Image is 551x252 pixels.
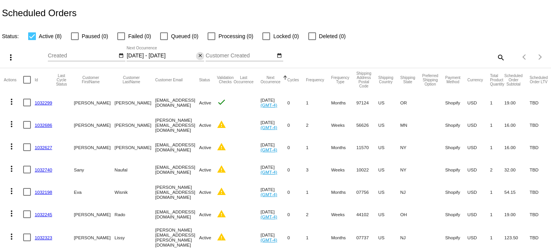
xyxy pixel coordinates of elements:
button: Change sorting for CurrencyIso [467,77,483,82]
mat-cell: 3 [306,158,331,181]
mat-cell: 2 [490,158,504,181]
mat-cell: 97124 [356,91,378,114]
a: (GMT-4) [260,125,277,130]
button: Change sorting for NextOccurrenceUtc [260,76,281,84]
span: Queued (0) [171,32,198,41]
mat-cell: Shopify [445,136,467,158]
mat-cell: [EMAIL_ADDRESS][DOMAIN_NAME] [155,136,199,158]
mat-icon: warning [217,232,226,242]
a: 1032245 [35,212,52,217]
mat-cell: [EMAIL_ADDRESS][DOMAIN_NAME] [155,158,199,181]
mat-cell: Shopify [445,225,467,249]
a: (GMT-4) [260,170,277,175]
button: Change sorting for CustomerFirstName [74,76,107,84]
mat-cell: [DATE] [260,203,287,225]
mat-cell: 1 [490,91,504,114]
mat-cell: Shopify [445,203,467,225]
mat-cell: [PERSON_NAME] [115,136,155,158]
mat-cell: 2 [306,114,331,136]
span: Processing (0) [218,32,253,41]
mat-cell: [PERSON_NAME] [74,203,114,225]
mat-cell: Lissy [115,225,155,249]
mat-cell: [DATE] [260,225,287,249]
mat-cell: 0 [287,203,306,225]
mat-icon: more_vert [7,119,16,129]
a: (GMT-4) [260,192,277,197]
button: Change sorting for ShippingState [400,76,415,84]
mat-cell: 16.00 [504,136,529,158]
mat-icon: more_vert [6,53,15,62]
input: Created [48,53,117,59]
button: Change sorting for CustomerEmail [155,77,183,82]
mat-cell: USD [467,203,490,225]
mat-cell: NY [400,136,422,158]
mat-cell: US [378,203,400,225]
mat-cell: Months [331,136,356,158]
mat-cell: USD [467,136,490,158]
mat-cell: 1 [306,225,331,249]
button: Change sorting for PaymentMethod.Type [445,76,460,84]
button: Change sorting for FrequencyType [331,76,349,84]
input: Next Occurrence [127,53,196,59]
span: Active [199,145,211,150]
mat-cell: Sany [74,158,114,181]
mat-cell: 0 [287,181,306,203]
button: Change sorting for ShippingPostcode [356,71,371,88]
mat-cell: 56626 [356,114,378,136]
mat-icon: check [217,97,226,107]
span: Status: [2,33,19,39]
mat-cell: NJ [400,181,422,203]
a: 1032299 [35,100,52,105]
button: Change sorting for Id [35,77,38,82]
mat-cell: 32.00 [504,158,529,181]
span: Deleted (0) [319,32,346,41]
a: 1032627 [35,145,52,150]
span: Active [199,212,211,217]
mat-cell: 1 [490,181,504,203]
mat-cell: 54.15 [504,181,529,203]
mat-cell: Rado [115,203,155,225]
mat-cell: Weeks [331,158,356,181]
mat-icon: more_vert [7,164,16,173]
mat-icon: warning [217,142,226,151]
mat-icon: more_vert [7,232,16,241]
mat-cell: 1 [490,114,504,136]
mat-cell: Wisnik [115,181,155,203]
mat-cell: 07756 [356,181,378,203]
mat-cell: 19.00 [504,91,529,114]
mat-icon: date_range [277,53,282,59]
mat-cell: NY [400,158,422,181]
button: Previous page [517,49,532,65]
mat-cell: 1 [306,91,331,114]
mat-cell: [PERSON_NAME] [74,91,114,114]
mat-cell: 10022 [356,158,378,181]
mat-cell: 0 [287,136,306,158]
mat-cell: US [378,225,400,249]
button: Change sorting for LastProcessingCycleId [56,74,67,86]
button: Change sorting for CustomerLastName [115,76,148,84]
span: Active [199,167,211,172]
input: Customer Created [206,53,275,59]
span: Active [199,100,211,105]
span: Failed (0) [128,32,151,41]
mat-cell: 1 [490,203,504,225]
span: Paused (0) [82,32,108,41]
mat-cell: 1 [306,181,331,203]
mat-cell: Months [331,181,356,203]
span: Active [199,123,211,128]
mat-cell: USD [467,158,490,181]
mat-cell: 1 [490,136,504,158]
mat-icon: date_range [118,53,124,59]
mat-cell: US [378,158,400,181]
mat-icon: more_vert [7,209,16,218]
mat-cell: 0 [287,225,306,249]
mat-cell: [PERSON_NAME][EMAIL_ADDRESS][PERSON_NAME][DOMAIN_NAME] [155,225,199,249]
mat-cell: [PERSON_NAME][EMAIL_ADDRESS][DOMAIN_NAME] [155,114,199,136]
span: Active [199,190,211,195]
mat-cell: 11570 [356,136,378,158]
mat-cell: Shopify [445,114,467,136]
mat-icon: more_vert [7,142,16,151]
h2: Scheduled Orders [2,8,76,18]
mat-cell: 1 [490,225,504,249]
mat-cell: Eva [74,181,114,203]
